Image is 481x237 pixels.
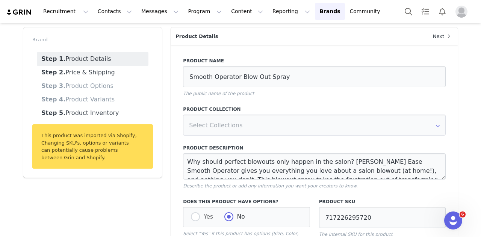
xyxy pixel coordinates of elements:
a: Product Variants [37,93,148,106]
a: Community [345,3,388,20]
button: Notifications [434,3,451,20]
button: Messages [137,3,183,20]
button: Reporting [268,3,315,20]
span: Yes [200,213,213,220]
a: Next [428,27,458,45]
span: 6 [460,211,466,217]
input: Product Name [183,66,446,87]
a: Product Details [37,52,148,66]
iframe: Intercom live chat [444,211,462,229]
img: placeholder-profile.jpg [455,6,467,18]
input: Select Collections [183,115,446,136]
div: This product was imported via Shopify, Changing SKU's, options or variants can potentially cause ... [32,124,153,169]
strong: Step 5. [41,109,65,116]
label: Product Name [183,57,446,64]
label: Product SKU [319,198,446,205]
strong: Step 3. [41,82,65,89]
label: Does this Product Have Options? [183,198,310,205]
button: Recruitment [39,3,93,20]
a: Tasks [417,3,434,20]
img: grin logo [6,9,32,16]
p: Brand [32,36,153,43]
button: Profile [451,6,475,18]
a: Price & Shipping [37,66,148,79]
label: Product Description [183,145,446,151]
strong: Step 4. [41,96,65,103]
a: Product Inventory [37,106,148,120]
button: Contacts [93,3,136,20]
p: Describe the product or add any information you want your creators to know. [183,183,446,189]
button: Search [400,3,417,20]
button: Program [183,3,226,20]
button: Content [227,3,268,20]
p: The public name of the product [183,90,446,97]
strong: Step 2. [41,69,65,76]
a: Brands [315,3,345,20]
span: No [233,213,245,220]
strong: Step 1. [41,55,65,62]
input: SKU [319,207,446,228]
p: Product Details [171,27,428,45]
label: Product Collection [183,106,446,113]
a: Product Options [37,79,148,93]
